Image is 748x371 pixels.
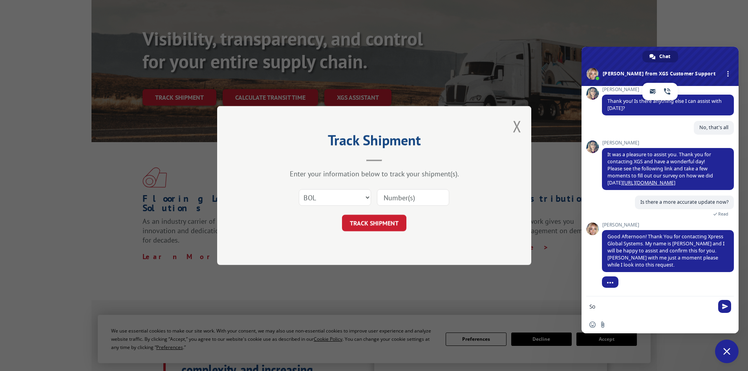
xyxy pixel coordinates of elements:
[699,124,728,131] span: No, that's all
[715,340,739,363] div: Close chat
[607,98,722,111] span: Thank you! Is there anything else I can assist with [DATE]?
[602,222,734,228] span: [PERSON_NAME]
[642,51,678,62] div: Chat
[513,116,521,137] button: Close modal
[659,51,670,62] span: Chat
[256,169,492,178] div: Enter your information below to track your shipment(s).
[602,140,734,146] span: [PERSON_NAME]
[640,199,728,205] span: Is there a more accurate update now?
[718,300,731,313] span: Send
[623,179,675,186] a: [URL][DOMAIN_NAME]
[660,84,674,99] a: phone
[723,69,733,79] div: More channels
[377,189,449,206] input: Number(s)
[256,135,492,150] h2: Track Shipment
[718,211,728,217] span: Read
[602,87,734,92] span: [PERSON_NAME]
[589,303,713,310] textarea: Compose your message...
[607,151,713,186] span: It was a pleasure to assist you. Thank you for contacting XGS and have a wonderful day! Please se...
[607,233,724,268] span: Good Afternoon! Thank You for contacting Xpress Global Systems. My name is [PERSON_NAME] and I wi...
[589,322,596,328] span: Insert an emoji
[646,84,660,99] a: email
[342,215,406,231] button: TRACK SHIPMENT
[600,322,606,328] span: Send a file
